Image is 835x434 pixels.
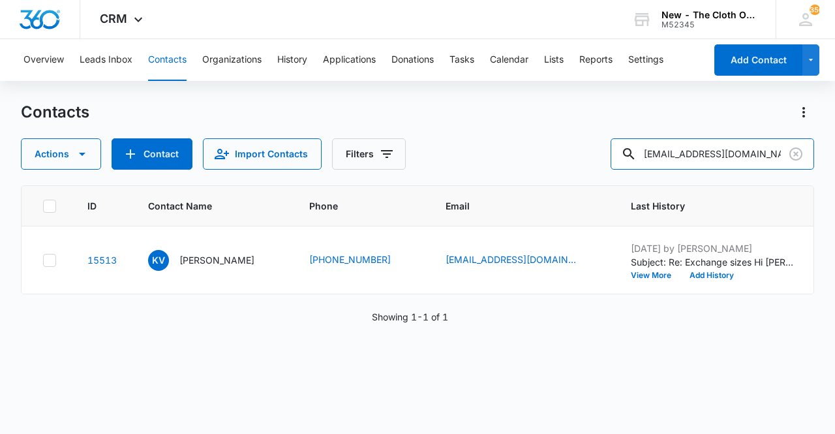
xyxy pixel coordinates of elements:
div: Email - kaylavolkert@gmail.com - Select to Edit Field [446,253,600,268]
p: [DATE] by [PERSON_NAME] [631,241,794,255]
button: Clear [785,144,806,164]
button: Organizations [202,39,262,81]
div: Contact Name - Kayla Volkert - Select to Edit Field [148,250,278,271]
button: Leads Inbox [80,39,132,81]
button: Tasks [449,39,474,81]
span: Last History [631,199,775,213]
button: Lists [544,39,564,81]
p: Showing 1-1 of 1 [372,310,448,324]
button: History [277,39,307,81]
button: Applications [323,39,376,81]
button: Add History [680,271,743,279]
span: Contact Name [148,199,259,213]
span: CRM [100,12,127,25]
span: ID [87,199,98,213]
div: notifications count [810,5,820,15]
button: Actions [793,102,814,123]
div: Phone - (425) 312-9308 - Select to Edit Field [309,253,414,268]
button: Actions [21,138,101,170]
input: Search Contacts [611,138,814,170]
span: 350 [810,5,820,15]
span: Phone [309,199,395,213]
a: Navigate to contact details page for Kayla Volkert [87,255,117,266]
button: View More [631,271,680,279]
button: Filters [332,138,406,170]
button: Settings [628,39,663,81]
h1: Contacts [21,102,89,122]
a: [EMAIL_ADDRESS][DOMAIN_NAME] [446,253,576,266]
button: Reports [579,39,613,81]
button: Contacts [148,39,187,81]
button: Calendar [490,39,528,81]
a: [PHONE_NUMBER] [309,253,391,266]
div: account id [661,20,757,29]
span: KV [148,250,169,271]
button: Import Contacts [203,138,322,170]
button: Donations [391,39,434,81]
button: Overview [23,39,64,81]
span: Email [446,199,581,213]
p: [PERSON_NAME] [179,253,254,267]
div: account name [661,10,757,20]
button: Add Contact [112,138,192,170]
button: Add Contact [714,44,802,76]
p: Subject: Re: Exchange sizes Hi [PERSON_NAME]! Thanks for reaching out! Yes, let's get started on ... [631,255,794,269]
